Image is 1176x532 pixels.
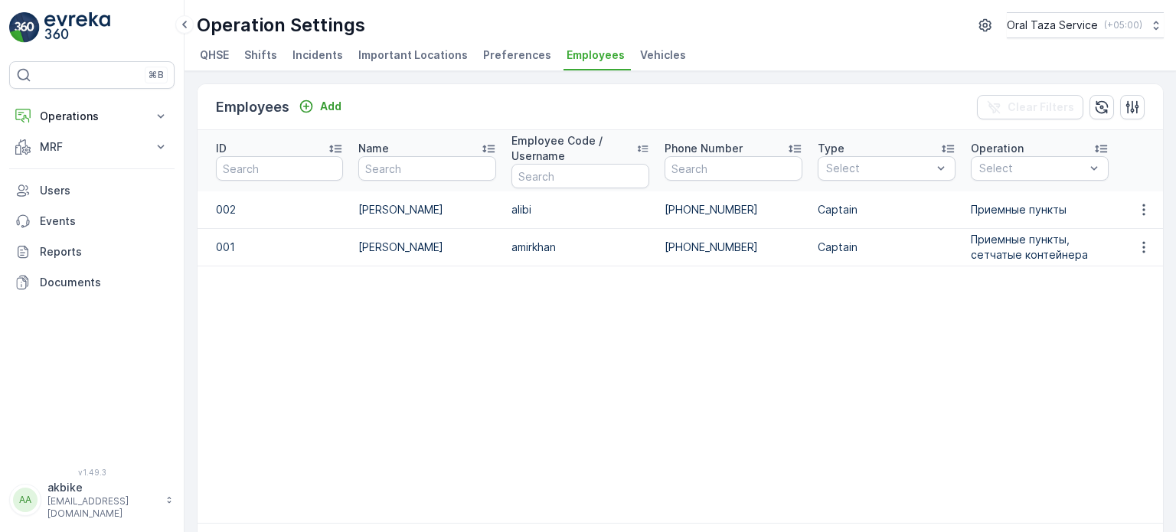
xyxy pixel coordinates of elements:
[640,47,686,63] span: Vehicles
[216,156,343,181] input: Search
[9,267,175,298] a: Documents
[244,47,277,63] span: Shifts
[40,139,144,155] p: MRF
[971,141,1024,156] p: Operation
[9,206,175,237] a: Events
[818,141,844,156] p: Type
[200,47,229,63] span: QHSE
[1104,19,1142,31] p: ( +05:00 )
[9,12,40,43] img: logo
[971,232,1109,263] p: Приемные пункты, сетчатыe контейнера
[216,141,227,156] p: ID
[504,228,657,266] td: amirkhan
[657,228,810,266] td: [PHONE_NUMBER]
[810,228,963,266] td: Captain
[216,96,289,118] p: Employees
[351,191,504,228] td: [PERSON_NAME]
[511,133,636,164] p: Employee Code / Username
[1007,12,1164,38] button: Oral Taza Service(+05:00)
[979,161,1085,176] p: Select
[198,228,351,266] td: 001
[40,275,168,290] p: Documents
[504,191,657,228] td: alibi
[351,228,504,266] td: [PERSON_NAME]
[292,97,348,116] button: Add
[197,13,365,38] p: Operation Settings
[358,47,468,63] span: Important Locations
[1008,100,1074,115] p: Clear Filters
[665,156,802,181] input: Search
[657,191,810,228] td: [PHONE_NUMBER]
[292,47,343,63] span: Incidents
[9,175,175,206] a: Users
[9,480,175,520] button: AAakbike[EMAIL_ADDRESS][DOMAIN_NAME]
[977,95,1083,119] button: Clear Filters
[567,47,625,63] span: Employees
[320,99,341,114] p: Add
[9,237,175,267] a: Reports
[149,69,164,81] p: ⌘B
[9,132,175,162] button: MRF
[358,156,496,181] input: Search
[9,468,175,477] span: v 1.49.3
[358,141,389,156] p: Name
[9,101,175,132] button: Operations
[511,164,649,188] input: Search
[40,109,144,124] p: Operations
[198,191,351,228] td: 002
[971,202,1067,217] p: Приемные пункты
[483,47,551,63] span: Preferences
[810,191,963,228] td: Captain
[40,214,168,229] p: Events
[44,12,110,43] img: logo_light-DOdMpM7g.png
[47,495,158,520] p: [EMAIL_ADDRESS][DOMAIN_NAME]
[1007,18,1098,33] p: Oral Taza Service
[826,161,932,176] p: Select
[40,244,168,259] p: Reports
[665,141,743,156] p: Phone Number
[13,488,38,512] div: AA
[40,183,168,198] p: Users
[47,480,158,495] p: akbike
